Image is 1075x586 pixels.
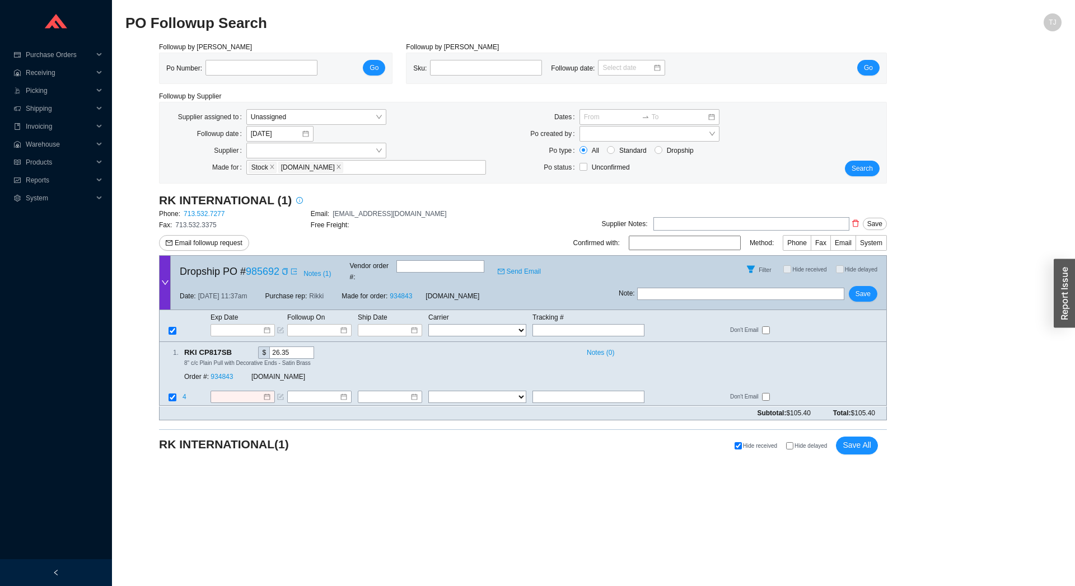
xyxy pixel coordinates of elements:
[602,62,653,73] input: Select date
[13,195,21,201] span: setting
[743,443,777,449] span: Hide received
[863,218,887,230] button: Save
[642,113,649,121] span: swap-right
[160,347,179,358] div: 1 .
[860,239,882,247] span: System
[277,327,284,334] span: form
[850,219,861,227] span: delete
[835,239,852,247] span: Email
[309,290,324,302] span: Rikki
[291,266,297,277] a: export
[584,111,639,123] input: From
[303,268,331,275] button: Notes (1)
[759,267,771,273] span: Filter
[350,260,394,283] span: Vendor order # :
[573,235,887,251] div: Confirmed with: Method:
[183,393,188,401] span: 4
[249,162,277,173] span: Stock
[278,162,343,173] span: QualityBath.com
[26,82,93,100] span: Picking
[582,346,615,354] button: Notes (0)
[26,64,93,82] span: Receiving
[26,100,93,118] span: Shipping
[735,442,742,449] input: Hide received
[184,346,241,359] span: RKI CP817SB
[730,326,762,335] span: Don't Email
[159,221,172,229] span: Fax:
[786,442,793,449] input: Hide delayed
[26,189,93,207] span: System
[161,279,169,287] span: down
[358,313,387,321] span: Ship Date
[843,439,871,452] span: Save All
[292,197,307,204] span: info-circle
[549,143,579,158] label: Po type:
[851,409,875,417] span: $105.40
[867,218,882,229] span: Save
[212,160,246,175] label: Made for:
[258,346,269,359] div: $
[602,218,648,229] div: Supplier Notes:
[413,60,674,77] div: Sku: Followup date:
[757,407,810,419] span: Subtotal:
[530,126,579,142] label: Po created by:
[662,145,698,156] span: Dropship
[291,268,297,275] span: export
[251,162,268,172] span: Stock
[251,373,305,381] span: [DOMAIN_NAME]
[13,51,21,58] span: credit-card
[815,239,826,247] span: Fax
[792,266,826,273] span: Hide received
[544,160,579,175] label: Po status:
[282,266,288,277] div: Copy
[282,268,288,275] span: copy
[198,290,247,302] span: [DATE] 11:37am
[845,266,877,273] span: Hide delayed
[287,313,325,321] span: Followup On
[281,162,335,172] span: [DOMAIN_NAME]
[184,360,311,366] span: 8" c/c Plain Pull with Decorative Ends - Satin Brass
[159,235,249,251] button: mailEmail followup request
[311,210,329,218] span: Email:
[652,111,707,123] input: To
[211,373,233,381] a: 934843
[849,286,877,302] button: Save
[234,346,241,359] div: Copy
[251,110,382,124] span: Unassigned
[13,177,21,184] span: fund
[311,221,349,229] span: Free Freight:
[26,118,93,135] span: Invoicing
[159,92,221,100] span: Followup by Supplier
[175,221,216,229] span: 713.532.3375
[26,135,93,153] span: Warehouse
[26,46,93,64] span: Purchase Orders
[214,143,246,158] label: Supplier:
[333,210,446,218] span: [EMAIL_ADDRESS][DOMAIN_NAME]
[852,163,873,174] span: Search
[554,109,579,125] label: Dates:
[426,290,479,302] span: [DOMAIN_NAME]
[428,313,449,321] span: Carrier
[1049,13,1056,31] span: TJ
[730,393,762,402] span: Don't Email
[619,288,635,300] span: Note :
[836,437,878,454] button: Save All
[292,193,307,208] button: info-circle
[587,347,614,358] span: Notes ( 0 )
[184,210,225,218] a: 713.532.7277
[836,265,844,273] input: Hide delayed
[532,313,564,321] span: Tracking #
[180,290,196,302] span: Date:
[856,288,871,299] span: Save
[269,164,275,171] span: close
[13,123,21,130] span: book
[390,292,412,300] a: 934843
[498,268,504,275] span: mail
[277,394,284,401] span: form
[336,164,342,171] span: close
[864,62,873,73] span: Go
[742,260,760,278] button: Filter
[787,239,807,247] span: Phone
[166,240,172,247] span: mail
[857,60,880,76] button: Go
